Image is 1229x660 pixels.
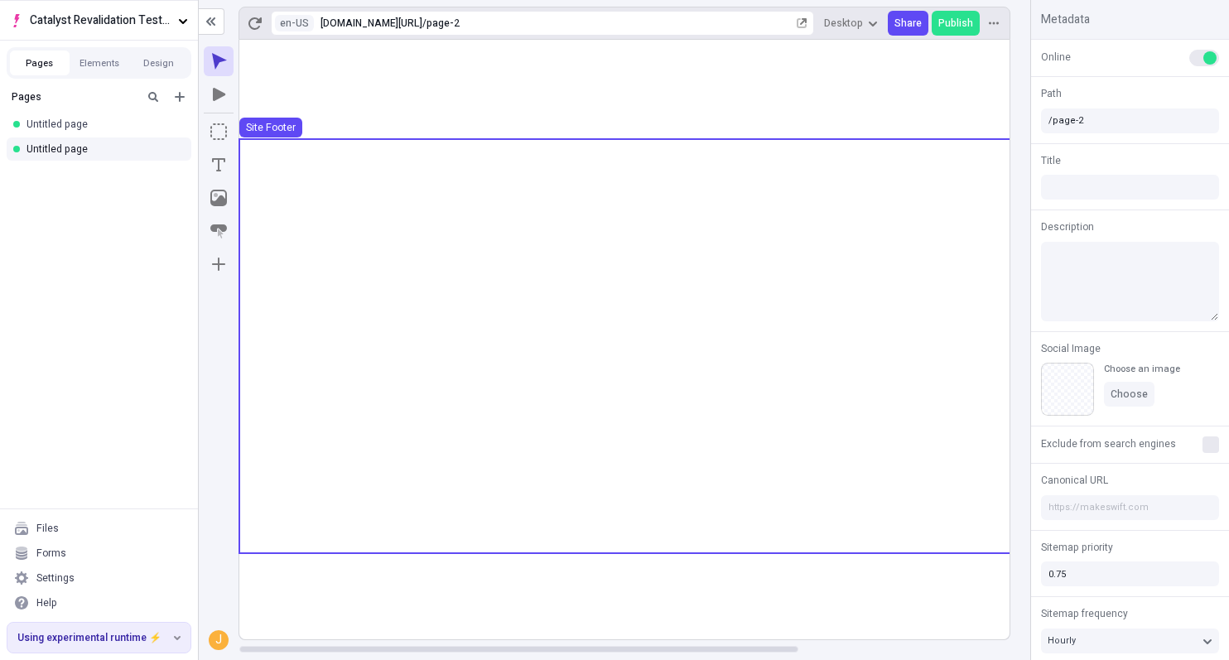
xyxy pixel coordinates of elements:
button: Text [204,150,234,180]
div: page-2 [427,17,793,30]
span: Sitemap priority [1041,540,1113,555]
div: [URL][DOMAIN_NAME] [321,17,422,30]
span: Online [1041,50,1071,65]
button: Hourly [1041,629,1219,653]
button: Elements [70,51,129,75]
span: Publish [938,17,973,30]
span: Choose [1111,388,1148,401]
button: Open locale picker [275,15,314,31]
span: Sitemap frequency [1041,606,1128,621]
button: Box [204,117,234,147]
span: Social Image [1041,341,1101,356]
div: Site Footer [246,121,296,134]
div: Files [36,522,59,535]
button: Choose [1104,382,1154,407]
button: Using experimental runtime ⚡️ [7,623,190,653]
span: Using experimental runtime ⚡️ [17,631,171,644]
button: Share [888,11,928,36]
button: Design [129,51,189,75]
button: Site Footer [239,118,302,137]
button: Image [204,183,234,213]
span: en-US [280,16,309,31]
div: Untitled page [27,142,178,156]
div: / [422,17,427,30]
span: Share [894,17,922,30]
div: J [210,632,227,648]
span: Path [1041,86,1062,101]
div: Untitled page [27,118,178,131]
div: Choose an image [1104,363,1180,375]
span: Hourly [1048,634,1076,648]
button: Button [204,216,234,246]
div: Settings [36,571,75,585]
span: Title [1041,153,1061,168]
button: Pages [10,51,70,75]
div: Forms [36,547,66,560]
span: Catalyst Revalidation Testing [30,12,171,30]
div: Help [36,596,57,609]
div: Pages [12,90,137,104]
span: Exclude from search engines [1041,436,1176,451]
input: https://makeswift.com [1041,495,1219,520]
button: Publish [932,11,980,36]
span: Canonical URL [1041,473,1108,488]
button: Desktop [817,11,884,36]
button: Add new [170,87,190,107]
span: Description [1041,219,1094,234]
span: Desktop [824,17,863,30]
